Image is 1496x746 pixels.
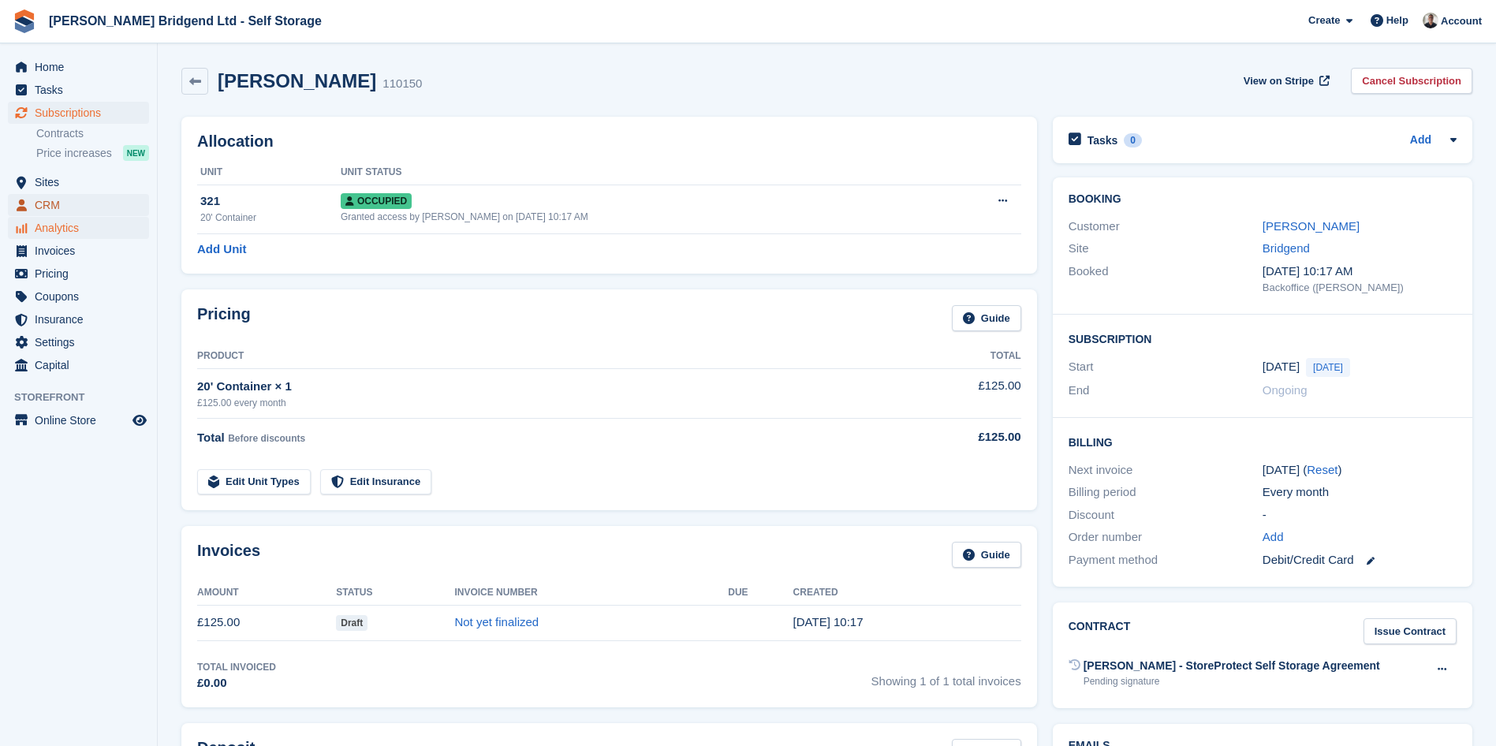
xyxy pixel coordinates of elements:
[1423,13,1438,28] img: Rhys Jones
[1263,219,1360,233] a: [PERSON_NAME]
[336,615,367,631] span: Draft
[1237,68,1333,94] a: View on Stripe
[35,240,129,262] span: Invoices
[1069,218,1263,236] div: Customer
[35,331,129,353] span: Settings
[1308,13,1340,28] span: Create
[728,580,793,606] th: Due
[1263,241,1310,255] a: Bridgend
[1069,358,1263,377] div: Start
[197,674,276,692] div: £0.00
[871,660,1021,692] span: Showing 1 of 1 total invoices
[197,542,260,568] h2: Invoices
[8,285,149,308] a: menu
[1069,551,1263,569] div: Payment method
[8,194,149,216] a: menu
[36,126,149,141] a: Contracts
[35,102,129,124] span: Subscriptions
[36,144,149,162] a: Price increases NEW
[197,160,341,185] th: Unit
[1069,240,1263,258] div: Site
[1263,528,1284,546] a: Add
[1263,280,1457,296] div: Backoffice ([PERSON_NAME])
[35,263,129,285] span: Pricing
[130,411,149,430] a: Preview store
[197,469,311,495] a: Edit Unit Types
[35,171,129,193] span: Sites
[8,240,149,262] a: menu
[1087,133,1118,147] h2: Tasks
[1351,68,1472,94] a: Cancel Subscription
[336,580,454,606] th: Status
[197,241,246,259] a: Add Unit
[35,308,129,330] span: Insurance
[35,354,129,376] span: Capital
[35,56,129,78] span: Home
[1244,73,1314,89] span: View on Stripe
[8,217,149,239] a: menu
[197,660,276,674] div: Total Invoiced
[793,615,864,629] time: 2025-09-25 09:17:46 UTC
[35,285,129,308] span: Coupons
[1069,506,1263,524] div: Discount
[1263,483,1457,502] div: Every month
[123,145,149,161] div: NEW
[1263,358,1300,376] time: 2025-09-25 00:00:00 UTC
[35,217,129,239] span: Analytics
[8,409,149,431] a: menu
[1069,382,1263,400] div: End
[197,396,893,410] div: £125.00 every month
[1263,383,1308,397] span: Ongoing
[197,305,251,331] h2: Pricing
[1069,434,1457,449] h2: Billing
[8,79,149,101] a: menu
[893,428,1020,446] div: £125.00
[14,390,157,405] span: Storefront
[893,344,1020,369] th: Total
[1069,193,1457,206] h2: Booking
[341,160,941,185] th: Unit Status
[8,171,149,193] a: menu
[197,378,893,396] div: 20' Container × 1
[43,8,328,34] a: [PERSON_NAME] Bridgend Ltd - Self Storage
[1069,330,1457,346] h2: Subscription
[228,433,305,444] span: Before discounts
[200,192,341,211] div: 321
[1386,13,1408,28] span: Help
[1263,506,1457,524] div: -
[13,9,36,33] img: stora-icon-8386f47178a22dfd0bd8f6a31ec36ba5ce8667c1dd55bd0f319d3a0aa187defe.svg
[35,409,129,431] span: Online Store
[1069,618,1131,644] h2: Contract
[1307,463,1337,476] a: Reset
[1069,483,1263,502] div: Billing period
[341,210,941,224] div: Granted access by [PERSON_NAME] on [DATE] 10:17 AM
[1069,528,1263,546] div: Order number
[1124,133,1142,147] div: 0
[8,263,149,285] a: menu
[1306,358,1350,377] span: [DATE]
[8,354,149,376] a: menu
[197,344,893,369] th: Product
[8,56,149,78] a: menu
[952,542,1021,568] a: Guide
[8,102,149,124] a: menu
[341,193,412,209] span: Occupied
[1263,551,1457,569] div: Debit/Credit Card
[1364,618,1457,644] a: Issue Contract
[35,79,129,101] span: Tasks
[793,580,1021,606] th: Created
[454,615,539,629] a: Not yet finalized
[35,194,129,216] span: CRM
[1441,13,1482,29] span: Account
[1069,263,1263,296] div: Booked
[1263,461,1457,479] div: [DATE] ( )
[454,580,728,606] th: Invoice Number
[197,132,1021,151] h2: Allocation
[1263,263,1457,281] div: [DATE] 10:17 AM
[8,308,149,330] a: menu
[200,211,341,225] div: 20' Container
[320,469,432,495] a: Edit Insurance
[952,305,1021,331] a: Guide
[1084,658,1380,674] div: [PERSON_NAME] - StoreProtect Self Storage Agreement
[382,75,422,93] div: 110150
